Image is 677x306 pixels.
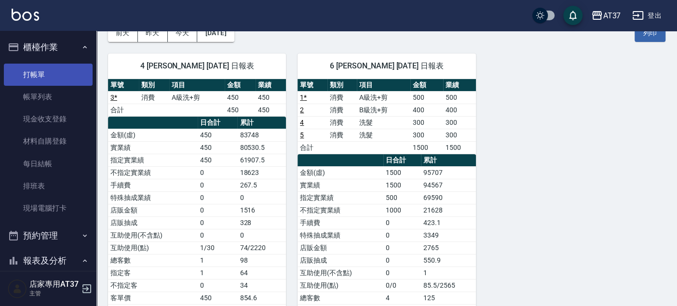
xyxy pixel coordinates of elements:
td: A級洗+剪 [169,91,225,104]
td: 總客數 [298,292,383,304]
div: AT37 [603,10,621,22]
td: 450 [198,141,237,154]
td: 74/2220 [237,241,286,254]
td: 21628 [421,204,476,216]
button: 前天 [108,24,138,42]
button: AT37 [587,6,624,26]
span: 4 [PERSON_NAME] [DATE] 日報表 [120,61,274,71]
button: 昨天 [138,24,168,42]
td: 金額(虛) [108,129,198,141]
td: 300 [443,129,476,141]
td: 指定實業績 [298,191,383,204]
td: 500 [443,91,476,104]
td: 0 [198,191,237,204]
td: 不指定客 [108,279,198,292]
td: 0 [198,166,237,179]
td: 0 [198,216,237,229]
td: 店販抽成 [108,216,198,229]
a: 2 [300,106,304,114]
img: Logo [12,9,39,21]
a: 帳單列表 [4,86,93,108]
td: 互助使用(點) [108,241,198,254]
button: 櫃檯作業 [4,35,93,60]
a: 5 [300,131,304,139]
td: 300 [443,116,476,129]
td: 消費 [139,91,170,104]
td: 0 [237,229,286,241]
td: 267.5 [237,179,286,191]
td: 1500 [383,179,421,191]
td: 合計 [298,141,327,154]
button: 今天 [168,24,198,42]
td: 2765 [421,241,476,254]
td: 互助使用(不含點) [108,229,198,241]
td: A級洗+剪 [357,91,410,104]
td: 854.6 [237,292,286,304]
td: 34 [237,279,286,292]
td: 85.5/2565 [421,279,476,292]
button: 預約管理 [4,223,93,248]
th: 類別 [327,79,357,92]
td: 店販抽成 [298,254,383,266]
td: 1500 [410,141,443,154]
td: B級洗+剪 [357,104,410,116]
td: 550.9 [421,254,476,266]
td: 0 [198,204,237,216]
td: 61907.5 [237,154,286,166]
td: 總客數 [108,254,198,266]
td: 328 [237,216,286,229]
td: 450 [198,129,237,141]
th: 金額 [225,79,256,92]
td: 指定實業績 [108,154,198,166]
td: 0 [383,216,421,229]
td: 洗髮 [357,116,410,129]
td: 64 [237,266,286,279]
td: 消費 [327,116,357,129]
td: 店販金額 [108,204,198,216]
th: 項目 [357,79,410,92]
td: 450 [225,104,256,116]
span: 6 [PERSON_NAME] [DATE] 日報表 [309,61,464,71]
th: 項目 [169,79,225,92]
td: 0 [383,254,421,266]
td: 1 [198,266,237,279]
td: 洗髮 [357,129,410,141]
td: 1 [421,266,476,279]
th: 日合計 [383,154,421,167]
td: 消費 [327,129,357,141]
td: 互助使用(不含點) [298,266,383,279]
p: 主管 [29,289,79,298]
th: 類別 [139,79,170,92]
td: 消費 [327,91,357,104]
th: 日合計 [198,117,237,129]
td: 95707 [421,166,476,179]
td: 450 [256,104,286,116]
button: [DATE] [197,24,234,42]
td: 400 [443,104,476,116]
a: 打帳單 [4,64,93,86]
td: 83748 [237,129,286,141]
td: 1000 [383,204,421,216]
td: 不指定實業績 [298,204,383,216]
td: 金額(虛) [298,166,383,179]
td: 特殊抽成業績 [298,229,383,241]
td: 300 [410,129,443,141]
td: 450 [198,154,237,166]
table: a dense table [298,79,475,154]
img: Person [8,279,27,298]
td: 0 [198,179,237,191]
a: 材料自購登錄 [4,130,93,152]
a: 現金收支登錄 [4,108,93,130]
td: 指定客 [108,266,198,279]
a: 現場電腦打卡 [4,197,93,219]
td: 0 [383,241,421,254]
td: 特殊抽成業績 [108,191,198,204]
td: 互助使用(點) [298,279,383,292]
td: 1/30 [198,241,237,254]
table: a dense table [108,79,286,117]
th: 累計 [421,154,476,167]
td: 500 [410,91,443,104]
h5: 店家專用AT37 [29,279,79,289]
th: 累計 [237,117,286,129]
a: 每日結帳 [4,153,93,175]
